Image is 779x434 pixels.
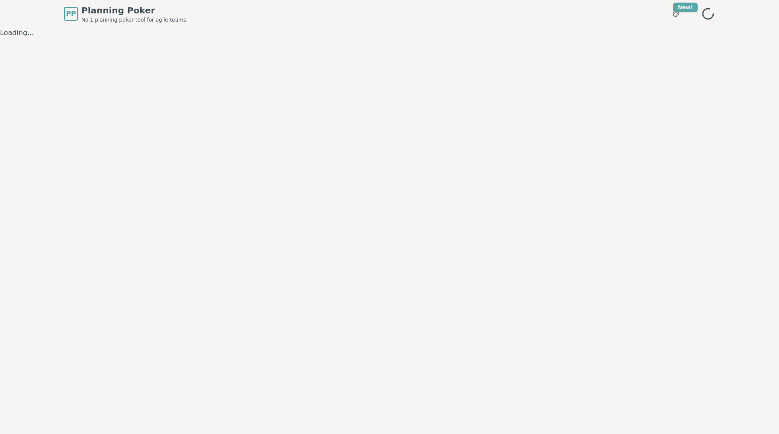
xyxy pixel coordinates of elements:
[64,4,186,23] a: PPPlanning PokerNo.1 planning poker tool for agile teams
[81,4,186,16] span: Planning Poker
[668,6,684,22] button: New!
[673,3,698,12] div: New!
[66,9,76,19] span: PP
[81,16,186,23] span: No.1 planning poker tool for agile teams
